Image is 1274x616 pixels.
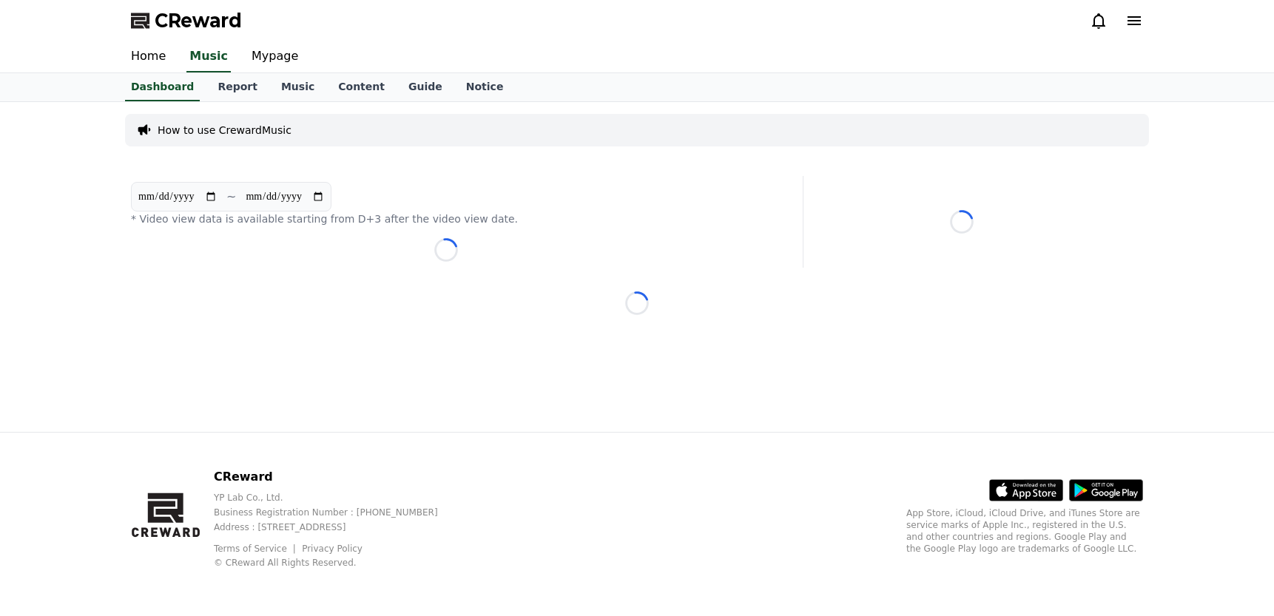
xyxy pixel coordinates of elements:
p: © CReward All Rights Reserved. [214,557,462,569]
p: Address : [STREET_ADDRESS] [214,521,462,533]
a: Guide [397,73,454,101]
a: Terms of Service [214,544,298,554]
span: CReward [155,9,242,33]
a: Content [326,73,397,101]
p: YP Lab Co., Ltd. [214,492,462,504]
p: CReward [214,468,462,486]
p: * Video view data is available starting from D+3 after the video view date. [131,211,761,226]
a: Music [269,73,326,101]
a: Dashboard [125,73,200,101]
p: App Store, iCloud, iCloud Drive, and iTunes Store are service marks of Apple Inc., registered in ... [906,507,1143,555]
a: Privacy Policy [302,544,363,554]
p: Business Registration Number : [PHONE_NUMBER] [214,507,462,518]
a: Report [206,73,269,101]
p: ~ [226,188,236,206]
a: Home [119,41,178,72]
a: Mypage [240,41,310,72]
a: Music [186,41,231,72]
a: How to use CrewardMusic [158,123,291,138]
a: CReward [131,9,242,33]
a: Notice [454,73,516,101]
